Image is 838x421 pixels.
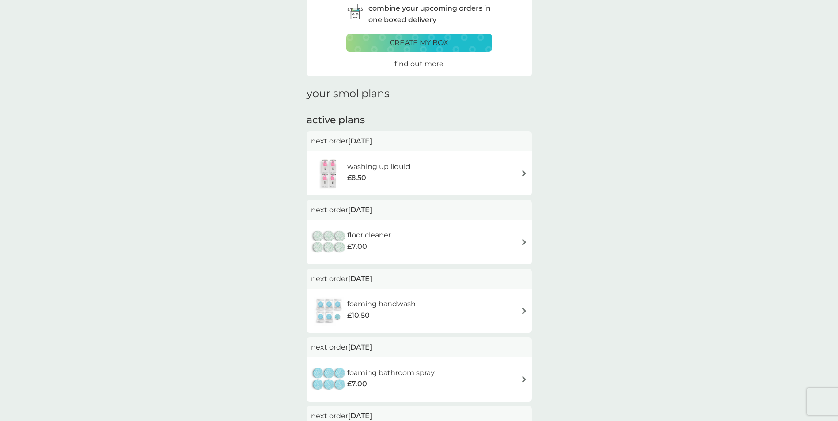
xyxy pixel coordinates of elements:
span: £7.00 [347,378,367,390]
span: £10.50 [347,310,370,321]
h6: foaming handwash [347,298,416,310]
h6: foaming bathroom spray [347,367,435,379]
p: create my box [390,37,448,49]
h2: active plans [307,113,532,127]
span: [DATE] [348,270,372,287]
span: £7.00 [347,241,367,252]
span: [DATE] [348,338,372,356]
h6: floor cleaner [347,229,391,241]
span: [DATE] [348,132,372,150]
h6: washing up liquid [347,161,410,173]
img: arrow right [521,308,527,314]
a: find out more [394,58,444,70]
img: floor cleaner [311,227,347,258]
h1: your smol plans [307,87,532,100]
p: next order [311,204,527,216]
p: next order [311,342,527,353]
span: find out more [394,60,444,68]
img: arrow right [521,170,527,177]
p: combine your upcoming orders in one boxed delivery [368,3,492,25]
img: arrow right [521,376,527,383]
img: foaming bathroom spray [311,364,347,395]
img: foaming handwash [311,295,347,326]
img: arrow right [521,239,527,245]
p: next order [311,135,527,147]
button: create my box [346,34,492,52]
span: [DATE] [348,201,372,218]
img: washing up liquid [311,158,347,189]
p: next order [311,273,527,285]
span: £8.50 [347,172,366,184]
